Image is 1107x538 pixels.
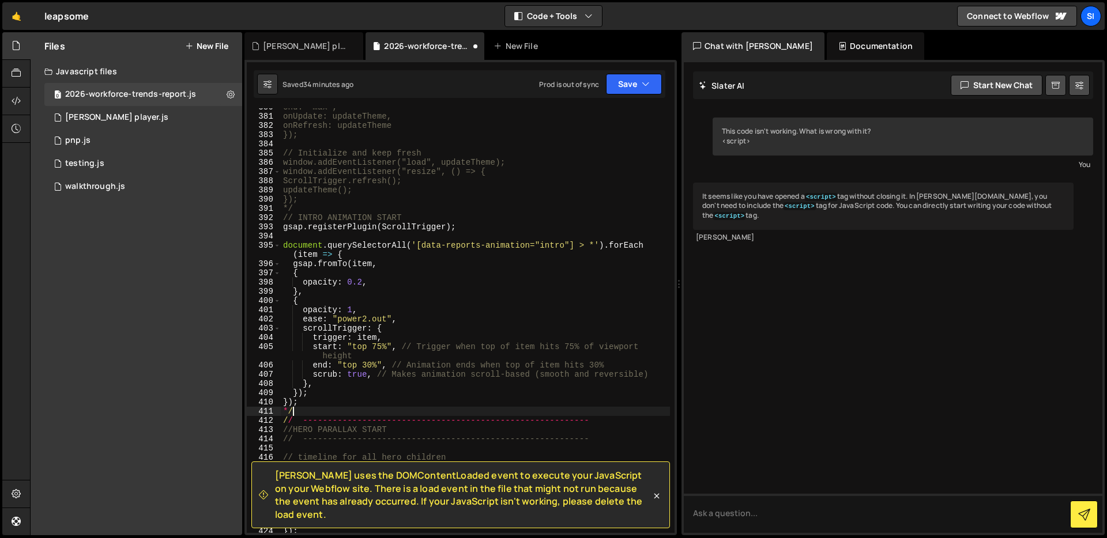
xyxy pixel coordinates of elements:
div: 392 [247,213,281,222]
div: 394 [247,232,281,241]
button: New File [185,41,228,51]
div: 414 [247,434,281,444]
div: 15013/44753.js [44,152,242,175]
div: leapsome [44,9,89,23]
div: 403 [247,324,281,333]
div: 400 [247,296,281,305]
div: pnp.js [65,135,91,146]
div: Saved [283,79,353,89]
div: 381 [247,112,281,121]
div: 408 [247,379,281,388]
div: 399 [247,287,281,296]
div: [PERSON_NAME] [696,233,1071,243]
div: Documentation [827,32,924,60]
div: 384 [247,139,281,149]
div: 389 [247,185,281,195]
div: [PERSON_NAME] player.js [263,40,349,52]
a: 🤙 [2,2,31,30]
div: 388 [247,176,281,185]
div: You [716,158,1090,171]
div: 422 [247,508,281,517]
button: Code + Tools [505,6,602,26]
div: This code isn't working. What is wrong with it? <script> [713,118,1093,156]
div: [PERSON_NAME] player.js [65,112,168,123]
div: walkthrough.js [65,181,125,192]
div: New File [494,40,542,52]
div: 397 [247,268,281,278]
code: <script> [805,193,837,201]
code: <script> [713,212,745,220]
code: <script> [784,202,816,210]
div: Prod is out of sync [539,79,599,89]
a: Connect to Webflow [957,6,1077,26]
button: Save [606,74,662,94]
div: 395 [247,241,281,259]
div: 412 [247,416,281,425]
div: 410 [247,397,281,407]
div: 401 [247,305,281,315]
div: 409 [247,388,281,397]
div: 396 [247,259,281,268]
div: Javascript files [31,60,242,83]
div: 406 [247,361,281,370]
div: 404 [247,333,281,342]
div: 15013/39160.js [44,175,242,198]
div: 417 [247,462,281,471]
div: 15013/45074.js [44,129,242,152]
div: 419 [247,480,281,490]
div: 405 [247,342,281,361]
div: testing.js [65,158,104,169]
div: It seems like you have opened a tag without closing it. In [PERSON_NAME][DOMAIN_NAME], you don't ... [693,183,1074,230]
h2: Files [44,40,65,52]
div: 413 [247,425,281,434]
div: 407 [247,370,281,379]
div: 423 [247,517,281,526]
div: 387 [247,167,281,176]
div: 411 [247,407,281,416]
div: 2026-workforce-trends-report.js [65,89,196,100]
div: 386 [247,158,281,167]
span: 0 [54,91,61,100]
div: 390 [247,195,281,204]
div: 391 [247,204,281,213]
h2: Slater AI [699,80,745,91]
div: 2026-workforce-trends-report.js [384,40,470,52]
div: 421 [247,499,281,508]
div: 424 [247,526,281,536]
div: Chat with [PERSON_NAME] [681,32,824,60]
div: 15013/47339.js [44,83,242,106]
div: 420 [247,490,281,499]
div: 416 [247,453,281,462]
div: 402 [247,315,281,324]
div: 415 [247,444,281,453]
div: 383 [247,130,281,139]
button: Start new chat [951,75,1042,96]
div: 15013/41198.js [44,106,242,129]
div: 385 [247,149,281,158]
a: SI [1080,6,1101,26]
div: 393 [247,222,281,232]
span: [PERSON_NAME] uses the DOMContentLoaded event to execute your JavaScript on your Webflow site. Th... [275,469,651,521]
div: 382 [247,121,281,130]
div: 418 [247,471,281,480]
div: 398 [247,278,281,287]
div: 34 minutes ago [303,79,353,89]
